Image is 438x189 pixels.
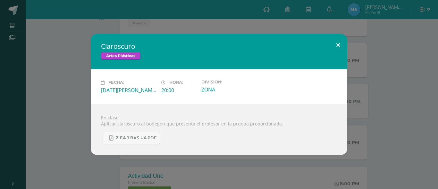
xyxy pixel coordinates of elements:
span: Hora: [169,80,183,85]
a: Z eA 1 Bas U4.pdf [103,132,160,144]
div: En clase Aplicar claroscuro al bodegón que presenta el profesor en la prueba proporcionada. [91,104,347,155]
div: [DATE][PERSON_NAME] [101,87,156,94]
span: Artes Plásticas [101,52,140,60]
button: Close (Esc) [329,34,347,56]
label: División: [201,80,257,84]
div: ZONA [201,86,257,93]
span: Fecha: [108,80,124,85]
h2: Claroscuro [101,42,337,51]
span: Z eA 1 Bas U4.pdf [116,135,156,141]
div: 20:00 [161,87,196,94]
